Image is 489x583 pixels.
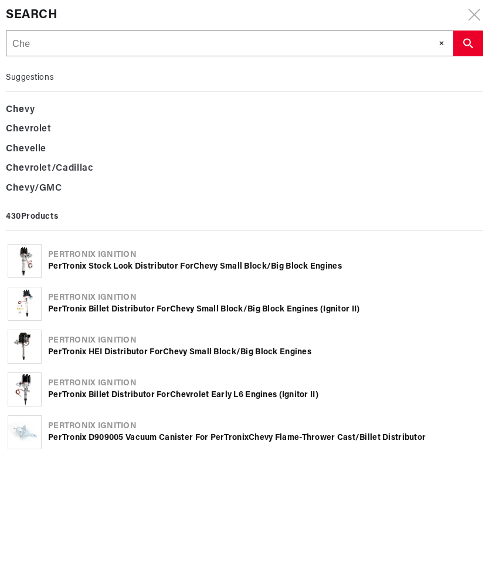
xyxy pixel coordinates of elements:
[163,348,179,357] b: Che
[6,144,25,154] b: Che
[48,432,481,444] div: PerTronix D909005 Vacuum Canister for PerTronix vy Flame-Thrower cast/billet Distributor
[453,30,483,56] button: search button
[8,330,41,363] img: PerTronix HEI Distributor for Chevy Small Block/Big Block Engines
[48,335,481,347] div: Pertronix Ignition
[6,140,483,160] div: velle
[48,261,481,273] div: PerTronix Stock Look Distributor for vy Small Block/Big Block Engines
[48,304,481,316] div: PerTronix Billet Distributor for vy Small Block/Big Block Engines (Ignitor II)
[6,68,483,91] div: Suggestions
[6,184,25,193] b: Che
[8,245,41,277] img: PerTronix Stock Look Distributor for Chevy Small Block/Big Block Engines
[6,212,58,221] b: 430 Products
[193,262,209,271] b: Che
[170,305,186,314] b: Che
[6,159,483,179] div: vrolet/Cadillac
[6,31,453,57] input: Search Part #, Category or Keyword
[6,124,25,134] b: Che
[6,100,483,120] div: vy
[6,105,25,114] b: Che
[6,164,25,173] b: Che
[249,433,264,442] b: Che
[48,389,481,401] div: PerTronix Billet Distributor for vrolet Early L6 Engines (Ignitor II)
[8,416,41,449] img: PerTronix D909005 Vacuum Canister for PerTronix Chevy Flame-Thrower cast/billet Distributor
[48,421,481,432] div: Pertronix Ignition
[48,292,481,304] div: Pertronix Ignition
[8,287,41,320] img: PerTronix Billet Distributor for Chevy Small Block/Big Block Engines (Ignitor II)
[8,373,41,406] img: PerTronix Billet Distributor for Chevrolet Early L6 Engines (Ignitor II)
[48,347,481,358] div: PerTronix HEI Distributor for vy Small Block/Big Block Engines
[170,391,186,399] b: Che
[6,120,483,140] div: vrolet
[48,378,481,389] div: Pertronix Ignition
[48,249,481,261] div: Pertronix Ignition
[6,179,483,199] div: vy/GMC
[6,6,483,25] div: Search
[439,38,445,49] span: ✕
